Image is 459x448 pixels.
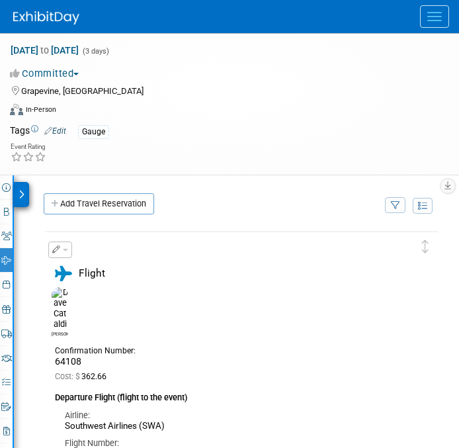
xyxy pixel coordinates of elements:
[44,126,66,136] a: Edit
[52,287,68,330] img: Dave Cataldi
[48,287,71,337] div: Dave Cataldi
[10,102,433,122] div: Event Format
[10,44,79,56] span: [DATE] [DATE]
[55,266,72,281] i: Flight
[52,330,68,337] div: Dave Cataldi
[21,86,144,96] span: Grapevine, [GEOGRAPHIC_DATA]
[65,421,408,432] div: Southwest Airlines (SWA)
[10,124,66,139] td: Tags
[81,47,109,56] span: (3 days)
[13,11,79,24] img: ExhibitDay
[55,342,146,356] div: Confirmation Number:
[10,104,23,114] img: Format-Inperson.png
[78,125,109,139] div: Gauge
[422,240,429,253] i: Click and drag to move item
[391,202,400,210] i: Filter by Traveler
[38,45,51,56] span: to
[11,144,46,150] div: Event Rating
[79,267,105,279] span: Flight
[25,105,56,114] div: In-Person
[44,193,154,214] a: Add Travel Reservation
[55,356,81,367] span: 64108
[55,384,408,404] div: Departure Flight (flight to the event)
[65,410,408,422] div: Airline:
[55,372,81,381] span: Cost: $
[420,5,449,28] button: Menu
[10,67,84,81] button: Committed
[55,372,112,381] span: 362.66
